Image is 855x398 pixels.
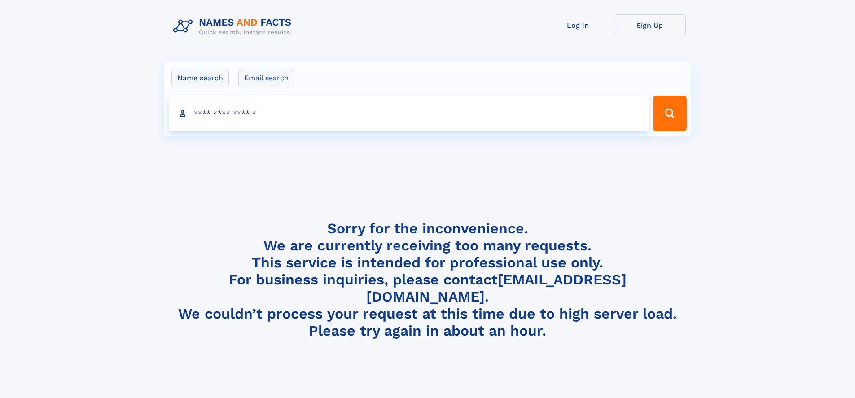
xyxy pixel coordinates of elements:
[170,220,686,340] h4: Sorry for the inconvenience. We are currently receiving too many requests. This service is intend...
[171,69,229,87] label: Name search
[653,96,686,131] button: Search Button
[170,14,299,39] img: Logo Names and Facts
[366,271,627,305] a: [EMAIL_ADDRESS][DOMAIN_NAME]
[238,69,294,87] label: Email search
[542,14,614,36] a: Log In
[614,14,686,36] a: Sign Up
[169,96,649,131] input: search input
